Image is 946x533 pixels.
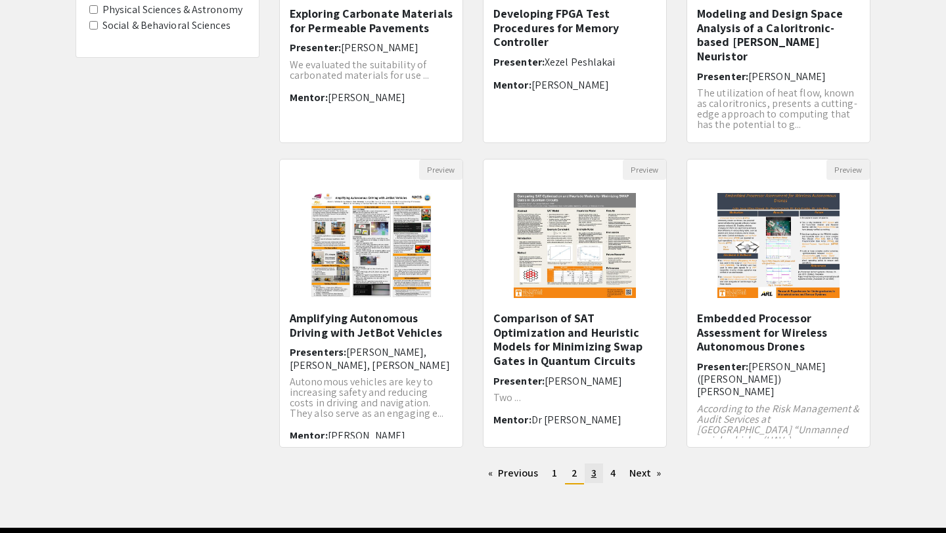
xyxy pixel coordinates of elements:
span: 4 [610,466,616,480]
img: <p>Amplifying Autonomous Driving with JetBot Vehicles</p> [297,180,446,311]
span: [PERSON_NAME] [328,91,405,104]
h6: Presenter: [697,70,860,83]
span: Mentor: [290,429,328,442]
iframe: Chat [10,474,56,523]
span: Mentor: [290,91,328,104]
a: Previous page [482,463,545,483]
p: The utilization of heat flow, known as caloritronics, presents a cutting-edge approach to computi... [697,88,860,130]
span: Mentor: [493,78,531,92]
span: We evaluated the suitability of carbonated materials for use ... [290,58,429,82]
span: 3 [591,466,597,480]
span: Dr [PERSON_NAME] [531,413,622,427]
span: Two ... [493,391,521,404]
img: <p>Embedded Processor Assessment for Wireless Autonomous Drones</p> [704,180,853,311]
span: [PERSON_NAME] [748,70,826,83]
span: [PERSON_NAME] [328,429,405,442]
p: Autonomous vehicles are key to increasing safety and reducing costs in driving and navigation. Th... [290,377,453,419]
span: 2 [572,466,577,480]
span: [PERSON_NAME] [341,41,418,54]
span: [PERSON_NAME] [545,374,622,388]
h5: Developing FPGA Test Procedures for Memory Controller​ [493,7,656,49]
div: Open Presentation <p>Embedded Processor Assessment for Wireless Autonomous Drones</p> [687,159,870,448]
h6: Presenter: [290,41,453,54]
span: [PERSON_NAME] [531,78,609,92]
h5: Embedded Processor Assessment for Wireless Autonomous Drones [697,311,860,354]
span: [PERSON_NAME], [PERSON_NAME], [PERSON_NAME] [290,345,450,372]
h6: Presenter: [493,375,656,387]
label: Social & Behavioral Sciences [102,18,231,33]
button: Preview [826,160,870,180]
h6: Presenter: [697,360,860,398]
span: [PERSON_NAME] ([PERSON_NAME]) [PERSON_NAME] [697,360,826,398]
h5: Exploring Carbonate Materials for Permeable Pavements [290,7,453,35]
button: Preview [623,160,666,180]
a: Next page [623,463,668,483]
button: Preview [419,160,462,180]
span: 1 [552,466,557,480]
h5: Modeling and Design Space Analysis of a Caloritronic-based [PERSON_NAME] Neuristor [697,7,860,63]
div: Open Presentation <p><span style="color: black;">Comparison of SAT Optimization and Heuristic Mod... [483,159,667,448]
h6: Presenter: [493,56,656,68]
ul: Pagination [279,463,870,484]
label: Physical Sciences & Astronomy [102,2,242,18]
div: Open Presentation <p>Amplifying Autonomous Driving with JetBot Vehicles</p> [279,159,463,448]
h5: Comparison of SAT Optimization and Heuristic Models for Minimizing Swap Gates in Quantum Circuits [493,311,656,368]
span: Mentor: [493,413,531,427]
em: According to the Risk Management & Audit Services at [GEOGRAPHIC_DATA] “Unmanned aerial vehicles ... [697,402,859,458]
img: <p><span style="color: black;">Comparison of SAT Optimization and Heuristic Models for Minimizing... [501,180,650,311]
span: Xezel Peshlakai [545,55,616,69]
h5: Amplifying Autonomous Driving with JetBot Vehicles [290,311,453,339]
h6: Presenters: [290,346,453,371]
